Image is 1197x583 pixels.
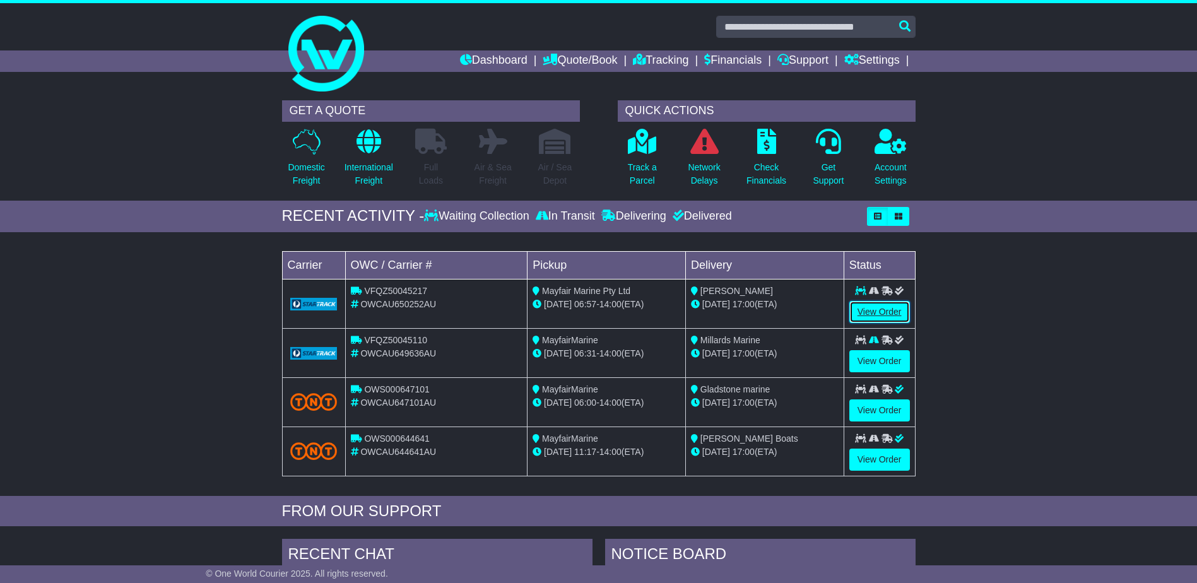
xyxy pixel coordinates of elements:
[360,397,436,408] span: OWCAU647101AU
[733,447,755,457] span: 17:00
[360,348,436,358] span: OWCAU649636AU
[544,299,572,309] span: [DATE]
[627,128,657,194] a: Track aParcel
[282,100,580,122] div: GET A QUOTE
[874,128,907,194] a: AccountSettings
[844,251,915,279] td: Status
[844,50,900,72] a: Settings
[813,161,844,187] p: Get Support
[700,384,770,394] span: Gladstone marine
[344,128,394,194] a: InternationalFreight
[533,347,680,360] div: - (ETA)
[733,397,755,408] span: 17:00
[849,301,910,323] a: View Order
[533,209,598,223] div: In Transit
[542,286,630,296] span: Mayfair Marine Pty Ltd
[533,298,680,311] div: - (ETA)
[290,347,338,360] img: GetCarrierServiceLogo
[282,207,425,225] div: RECENT ACTIVITY -
[364,335,427,345] span: VFQZ50045110
[599,447,622,457] span: 14:00
[415,161,447,187] p: Full Loads
[345,161,393,187] p: International Freight
[691,445,839,459] div: (ETA)
[282,502,916,521] div: FROM OUR SUPPORT
[475,161,512,187] p: Air & Sea Freight
[618,100,916,122] div: QUICK ACTIONS
[364,433,430,444] span: OWS000644641
[628,161,657,187] p: Track a Parcel
[875,161,907,187] p: Account Settings
[812,128,844,194] a: GetSupport
[288,161,324,187] p: Domestic Freight
[746,161,786,187] p: Check Financials
[685,251,844,279] td: Delivery
[533,396,680,409] div: - (ETA)
[849,399,910,421] a: View Order
[360,299,436,309] span: OWCAU650252AU
[364,384,430,394] span: OWS000647101
[206,568,388,579] span: © One World Courier 2025. All rights reserved.
[633,50,688,72] a: Tracking
[533,445,680,459] div: - (ETA)
[688,161,720,187] p: Network Delays
[691,396,839,409] div: (ETA)
[542,384,598,394] span: MayfairMarine
[282,251,345,279] td: Carrier
[542,335,598,345] span: MayfairMarine
[364,286,427,296] span: VFQZ50045217
[290,393,338,410] img: TNT_Domestic.png
[733,348,755,358] span: 17:00
[544,447,572,457] span: [DATE]
[599,299,622,309] span: 14:00
[702,299,730,309] span: [DATE]
[704,50,762,72] a: Financials
[543,50,617,72] a: Quote/Book
[733,299,755,309] span: 17:00
[702,447,730,457] span: [DATE]
[460,50,528,72] a: Dashboard
[599,348,622,358] span: 14:00
[282,539,593,573] div: RECENT CHAT
[669,209,732,223] div: Delivered
[345,251,528,279] td: OWC / Carrier #
[849,449,910,471] a: View Order
[574,447,596,457] span: 11:17
[287,128,325,194] a: DomesticFreight
[424,209,532,223] div: Waiting Collection
[574,348,596,358] span: 06:31
[542,433,598,444] span: MayfairMarine
[290,298,338,310] img: GetCarrierServiceLogo
[702,397,730,408] span: [DATE]
[777,50,828,72] a: Support
[605,539,916,573] div: NOTICE BOARD
[746,128,787,194] a: CheckFinancials
[574,299,596,309] span: 06:57
[598,209,669,223] div: Delivering
[687,128,721,194] a: NetworkDelays
[574,397,596,408] span: 06:00
[544,348,572,358] span: [DATE]
[700,433,798,444] span: [PERSON_NAME] Boats
[691,298,839,311] div: (ETA)
[544,397,572,408] span: [DATE]
[538,161,572,187] p: Air / Sea Depot
[360,447,436,457] span: OWCAU644641AU
[691,347,839,360] div: (ETA)
[528,251,686,279] td: Pickup
[849,350,910,372] a: View Order
[599,397,622,408] span: 14:00
[700,335,760,345] span: Millards Marine
[290,442,338,459] img: TNT_Domestic.png
[702,348,730,358] span: [DATE]
[700,286,773,296] span: [PERSON_NAME]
